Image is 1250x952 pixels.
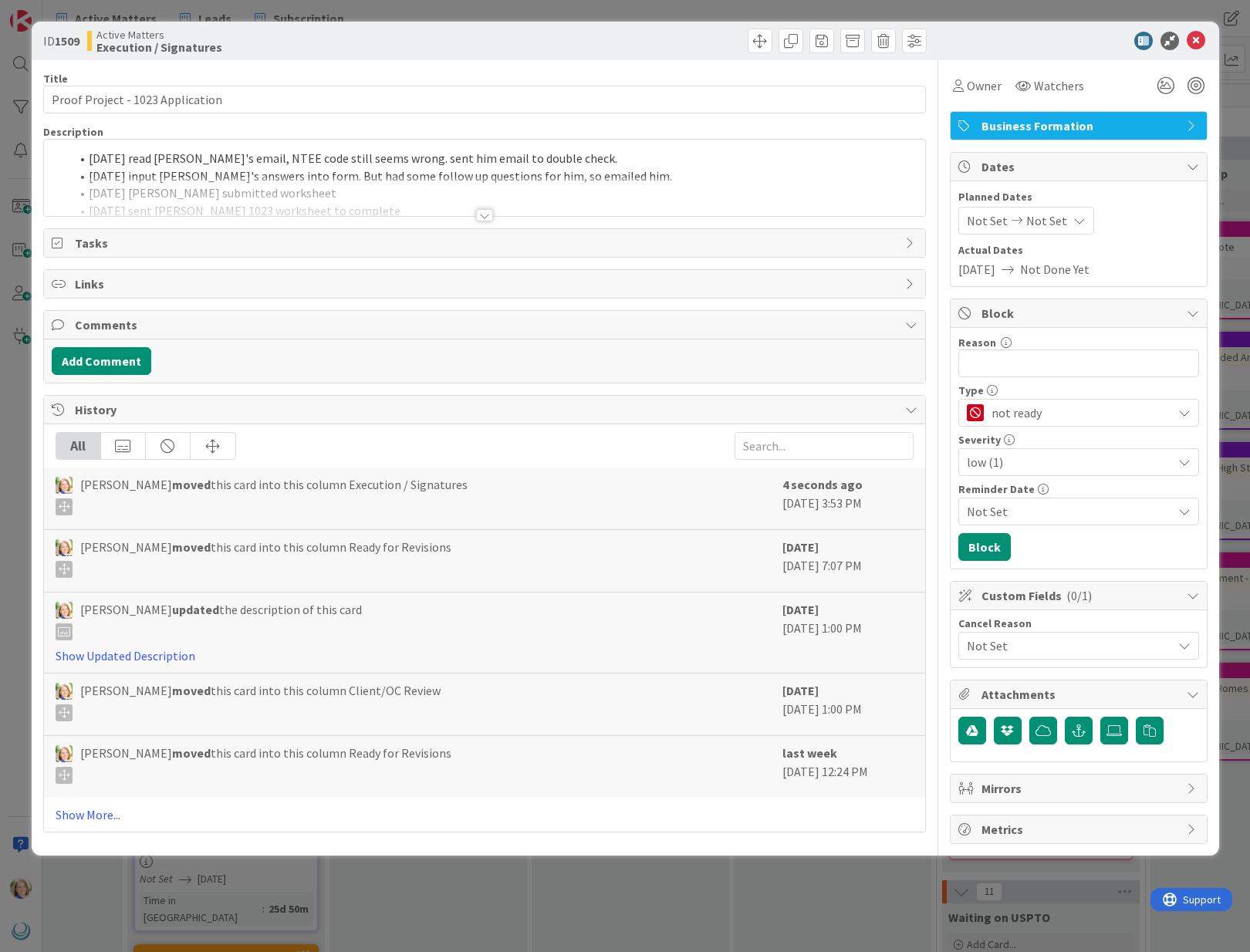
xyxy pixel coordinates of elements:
span: Block [981,304,1179,322]
span: Not Set [967,636,1172,655]
input: Search... [735,432,914,460]
span: Active Matters [96,29,222,41]
b: updated [172,602,219,617]
b: last week [782,745,837,761]
input: type card name here... [43,86,926,113]
img: AD [56,745,73,762]
div: All [56,433,101,459]
label: Reason [958,336,996,349]
div: [DATE] 1:00 PM [782,681,914,728]
span: [DATE] [958,260,995,279]
span: ( 0/1 ) [1066,588,1092,603]
span: [PERSON_NAME] this card into this column Ready for Revisions [80,538,451,578]
button: Block [958,533,1011,561]
span: Type [958,385,984,396]
span: Metrics [981,820,1179,839]
span: low (1) [967,451,1164,473]
span: Comments [75,316,897,334]
b: Execution / Signatures [96,41,222,53]
span: [PERSON_NAME] the description of this card [80,600,362,640]
b: 4 seconds ago [782,477,863,492]
span: Attachments [981,685,1179,704]
b: moved [172,745,211,761]
span: Tasks [75,234,897,252]
b: 1509 [55,33,79,49]
span: Custom Fields [981,586,1179,605]
span: Support [32,2,70,21]
span: History [75,400,897,419]
b: [DATE] [782,602,819,617]
div: Cancel Reason [958,618,1199,629]
span: Planned Dates [958,189,1199,205]
span: [PERSON_NAME] this card into this column Ready for Revisions [80,744,451,784]
b: [DATE] [782,539,819,555]
span: [PERSON_NAME] this card into this column Execution / Signatures [80,475,468,515]
span: Not Set [1026,211,1067,230]
a: Show Updated Description [56,648,195,663]
span: ID [43,32,79,50]
img: AD [56,539,73,556]
span: Not Set [967,502,1172,521]
span: Not Done Yet [1020,260,1090,279]
span: Owner [967,76,1002,95]
li: [DATE] input [PERSON_NAME]'s answers into form. But had some follow up questions for him, so emai... [70,167,917,185]
span: Reminder Date [958,484,1035,495]
span: Dates [981,157,1179,176]
span: Business Formation [981,116,1179,135]
span: not ready [992,402,1164,424]
span: [PERSON_NAME] this card into this column Client/OC Review [80,681,441,721]
span: Links [75,275,897,293]
div: [DATE] 3:53 PM [782,475,914,522]
img: AD [56,683,73,700]
li: [DATE] read [PERSON_NAME]'s email, NTEE code still seems wrong. sent him email to double check. [70,150,917,167]
div: [DATE] 7:07 PM [782,538,914,584]
b: moved [172,477,211,492]
img: AD [56,602,73,619]
img: AD [56,477,73,494]
div: [DATE] 12:24 PM [782,744,914,790]
span: Actual Dates [958,242,1199,258]
a: Show More... [56,805,914,824]
b: moved [172,539,211,555]
span: Not Set [967,211,1008,230]
div: [DATE] 1:00 PM [782,600,914,665]
span: Mirrors [981,779,1179,798]
label: Title [43,72,68,86]
b: moved [172,683,211,698]
button: Add Comment [52,347,151,375]
span: Watchers [1034,76,1084,95]
b: [DATE] [782,683,819,698]
span: Severity [958,434,1001,445]
span: Description [43,125,103,139]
